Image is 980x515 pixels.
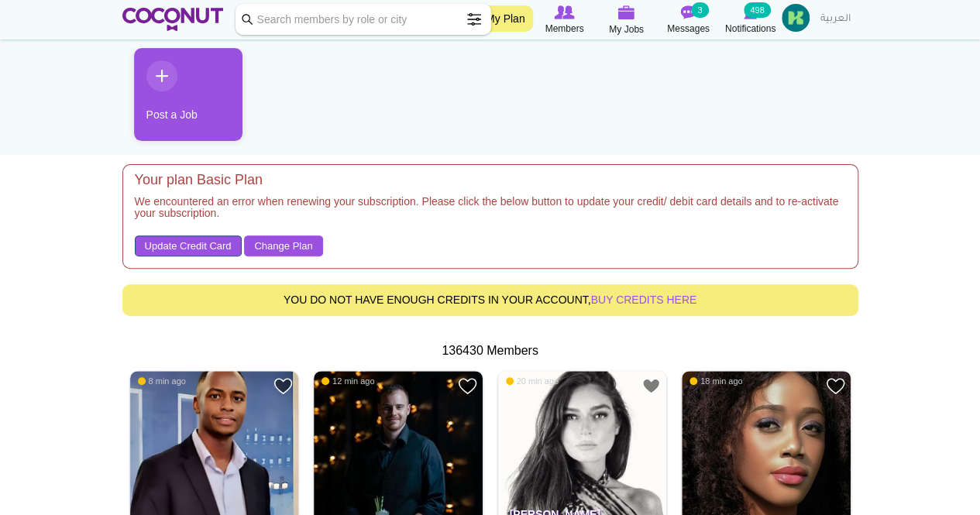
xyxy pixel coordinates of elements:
[134,48,242,141] a: Post a Job
[135,173,846,188] h4: Your plan Basic Plan
[725,21,775,36] span: Notifications
[236,4,491,35] input: Search members by role or city
[506,376,559,386] span: 20 min ago
[122,8,224,31] img: Home
[641,376,661,396] a: Add to Favourites
[458,376,477,396] a: Add to Favourites
[744,2,770,18] small: 498
[658,4,720,36] a: Messages Messages 3
[122,48,231,153] li: 1 / 1
[534,4,596,36] a: Browse Members Members
[138,376,186,386] span: 8 min ago
[273,376,293,396] a: Add to Favourites
[122,342,858,360] div: 136430 Members
[667,21,710,36] span: Messages
[681,5,696,19] img: Messages
[691,2,708,18] small: 3
[609,22,644,37] span: My Jobs
[720,4,782,36] a: Notifications Notifications 498
[813,4,858,35] a: العربية
[744,5,757,19] img: Notifications
[135,235,242,257] a: Update Credit Card
[135,196,846,228] h5: We encountered an error when renewing your subscription. Please click the below button to update ...
[554,5,574,19] img: Browse Members
[545,21,583,36] span: Members
[591,294,697,306] a: buy credits here
[826,376,845,396] a: Add to Favourites
[244,235,322,257] a: Change Plan
[596,4,658,37] a: My Jobs My Jobs
[135,294,846,306] h5: You do not have enough credits in your account,
[618,5,635,19] img: My Jobs
[322,376,374,386] span: 12 min ago
[689,376,742,386] span: 18 min ago
[478,5,533,32] a: My Plan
